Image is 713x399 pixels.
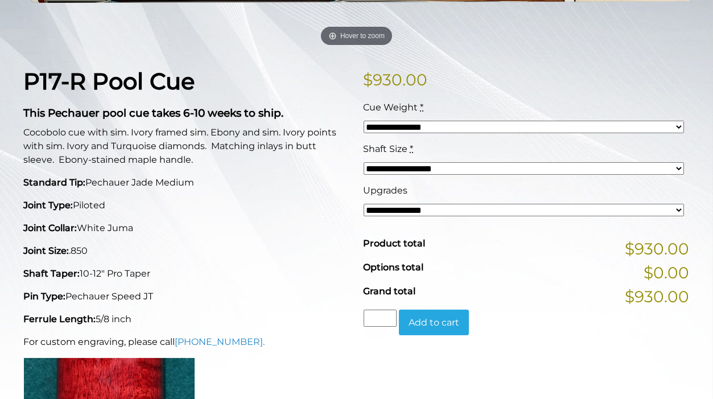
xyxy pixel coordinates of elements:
[24,126,350,167] p: Cocobolo cue with sim. Ivory framed sim. Ebony and sim. Ivory points with sim. Ivory and Turquois...
[24,176,350,190] p: Pechauer Jade Medium
[364,185,408,196] span: Upgrades
[24,335,350,349] p: For custom engraving, please call
[644,261,690,285] span: $0.00
[24,291,66,302] strong: Pin Type:
[24,312,350,326] p: 5/8 inch
[364,70,428,89] bdi: 930.00
[364,238,426,249] span: Product total
[364,262,424,273] span: Options total
[399,310,469,336] button: Add to cart
[364,310,397,327] input: Product quantity
[24,314,96,324] strong: Ferrule Length:
[364,286,416,297] span: Grand total
[625,237,690,261] span: $930.00
[364,143,408,154] span: Shaft Size
[421,102,424,113] abbr: required
[24,177,86,188] strong: Standard Tip:
[24,67,195,95] strong: P17-R Pool Cue
[410,143,414,154] abbr: required
[24,199,350,212] p: Piloted
[364,102,418,113] span: Cue Weight
[24,267,350,281] p: 10-12" Pro Taper
[24,221,350,235] p: White Juma
[24,268,80,279] strong: Shaft Taper:
[24,244,350,258] p: .850
[175,336,265,347] a: [PHONE_NUMBER].
[625,285,690,308] span: $930.00
[24,200,73,211] strong: Joint Type:
[364,70,373,89] span: $
[24,245,69,256] strong: Joint Size:
[24,106,284,120] strong: This Pechauer pool cue takes 6-10 weeks to ship.
[24,290,350,303] p: Pechauer Speed JT
[24,223,77,233] strong: Joint Collar:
